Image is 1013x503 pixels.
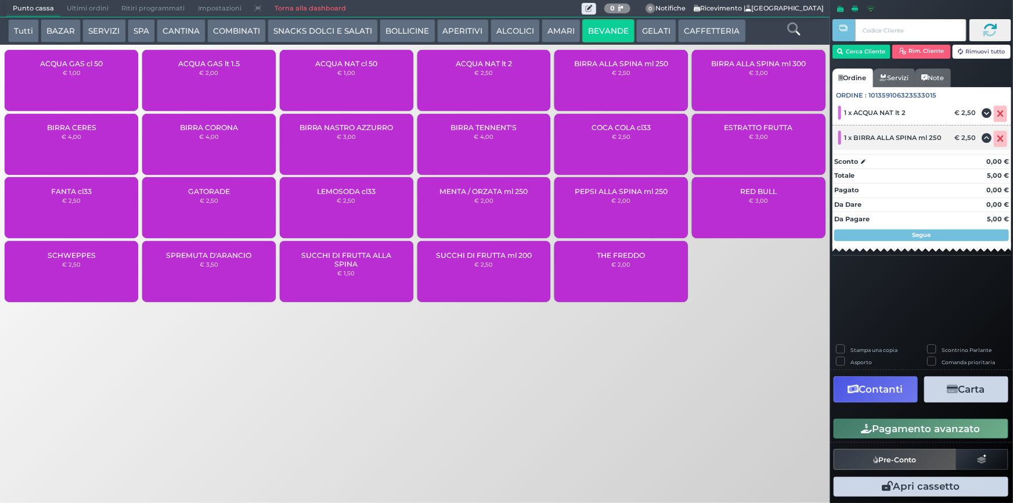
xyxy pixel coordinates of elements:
span: FANTA cl33 [51,187,92,196]
small: € 2,50 [62,261,81,268]
small: € 2,50 [474,69,493,76]
button: BAZAR [41,19,81,42]
span: SCHWEPPES [48,251,96,260]
small: € 4,00 [474,133,493,140]
small: € 3,00 [749,133,768,140]
strong: Da Pagare [834,215,870,223]
span: PEPSI ALLA SPINA ml 250 [575,187,668,196]
input: Codice Cliente [855,19,966,41]
small: € 2,00 [474,197,493,204]
button: SERVIZI [82,19,125,42]
span: BIRRA ALLA SPINA ml 300 [711,59,806,68]
span: LEMOSODA cl33 [317,187,376,196]
strong: 5,00 € [987,171,1009,179]
button: Pre-Conto [834,449,957,470]
small: € 2,50 [612,69,630,76]
button: Rimuovi tutto [953,45,1011,59]
label: Comanda prioritaria [942,358,996,366]
span: 1 x BIRRA ALLA SPINA ml 250 [845,134,942,142]
strong: Da Dare [834,200,861,209]
small: € 2,00 [199,69,218,76]
span: 0 [646,3,656,14]
strong: Segue [913,231,931,239]
button: AMARI [542,19,581,42]
small: € 2,50 [474,261,493,268]
strong: Sconto [834,157,858,167]
span: SUCCHI DI FRUTTA ALLA SPINA [290,251,403,268]
strong: 5,00 € [987,215,1009,223]
button: SNACKS DOLCI E SALATI [268,19,378,42]
label: Scontrino Parlante [942,346,992,354]
a: Torna alla dashboard [268,1,352,17]
button: Carta [924,376,1008,403]
span: BIRRA CORONA [180,123,238,132]
button: CANTINA [157,19,206,42]
span: BIRRA CERES [47,123,96,132]
small: € 2,00 [612,261,631,268]
button: GELATI [636,19,676,42]
b: 0 [610,4,615,12]
span: ACQUA GAS cl 50 [40,59,103,68]
a: Note [915,69,950,87]
span: BIRRA ALLA SPINA ml 250 [574,59,668,68]
button: SPA [128,19,155,42]
span: THE FREDDO [597,251,646,260]
button: ALCOLICI [491,19,540,42]
strong: Pagato [834,186,859,194]
small: € 4,00 [199,133,219,140]
span: BIRRA NASTRO AZZURRO [300,123,394,132]
small: € 4,00 [62,133,81,140]
span: Impostazioni [192,1,248,17]
span: MENTA / ORZATA ml 250 [439,187,528,196]
strong: Totale [834,171,855,179]
small: € 2,50 [337,197,356,204]
span: 101359106323533015 [869,91,937,100]
span: ACQUA NAT cl 50 [315,59,377,68]
button: CAFFETTERIA [678,19,745,42]
strong: 0,00 € [986,157,1009,166]
button: Tutti [8,19,39,42]
strong: 0,00 € [986,186,1009,194]
span: SPREMUTA D'ARANCIO [166,251,251,260]
small: € 2,50 [200,197,218,204]
button: Pagamento avanzato [834,419,1008,439]
button: Apri cassetto [834,477,1008,497]
span: RED BULL [740,187,777,196]
small: € 2,00 [612,197,631,204]
label: Asporto [850,358,872,366]
a: Servizi [873,69,915,87]
small: € 3,00 [337,133,356,140]
button: BOLLICINE [380,19,435,42]
button: Rim. Cliente [892,45,951,59]
button: APERITIVI [437,19,489,42]
div: € 2,50 [953,109,982,117]
span: BIRRA TENNENT'S [450,123,517,132]
button: BEVANDE [582,19,635,42]
small: € 3,00 [749,69,768,76]
a: Ordine [832,69,873,87]
div: € 2,50 [953,134,982,142]
small: € 2,50 [612,133,630,140]
span: ESTRATTO FRUTTA [724,123,793,132]
small: € 1,00 [337,69,355,76]
span: 1 x ACQUA NAT lt 2 [845,109,906,117]
span: ACQUA GAS lt 1.5 [178,59,240,68]
span: Punto cassa [6,1,60,17]
small: € 1,00 [63,69,81,76]
span: ACQUA NAT lt 2 [456,59,512,68]
label: Stampa una copia [850,346,897,354]
span: Ordine : [837,91,867,100]
small: € 3,00 [749,197,768,204]
span: COCA COLA cl33 [592,123,651,132]
span: Ritiri programmati [115,1,191,17]
span: SUCCHI DI FRUTTA ml 200 [436,251,532,260]
button: Contanti [834,376,918,403]
span: Ultimi ordini [60,1,115,17]
button: Cerca Cliente [832,45,891,59]
button: COMBINATI [207,19,266,42]
small: € 2,50 [62,197,81,204]
strong: 0,00 € [986,200,1009,209]
span: GATORADE [188,187,230,196]
small: € 3,50 [200,261,218,268]
small: € 1,50 [338,270,355,276]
